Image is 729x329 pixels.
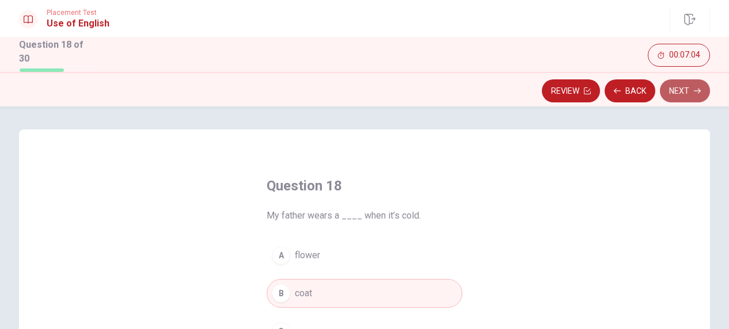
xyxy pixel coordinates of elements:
[669,51,700,60] span: 00:07:04
[267,241,462,270] button: Aflower
[605,79,655,102] button: Back
[267,209,462,223] span: My father wears a ____ when it’s cold.
[272,246,290,265] div: A
[267,279,462,308] button: Bcoat
[295,248,320,262] span: flower
[542,79,600,102] button: Review
[47,9,109,17] span: Placement Test
[648,44,710,67] button: 00:07:04
[47,17,109,30] h1: Use of English
[19,38,93,66] h1: Question 18 of 30
[267,177,462,195] h4: Question 18
[660,79,710,102] button: Next
[272,284,290,303] div: B
[295,286,312,300] span: coat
